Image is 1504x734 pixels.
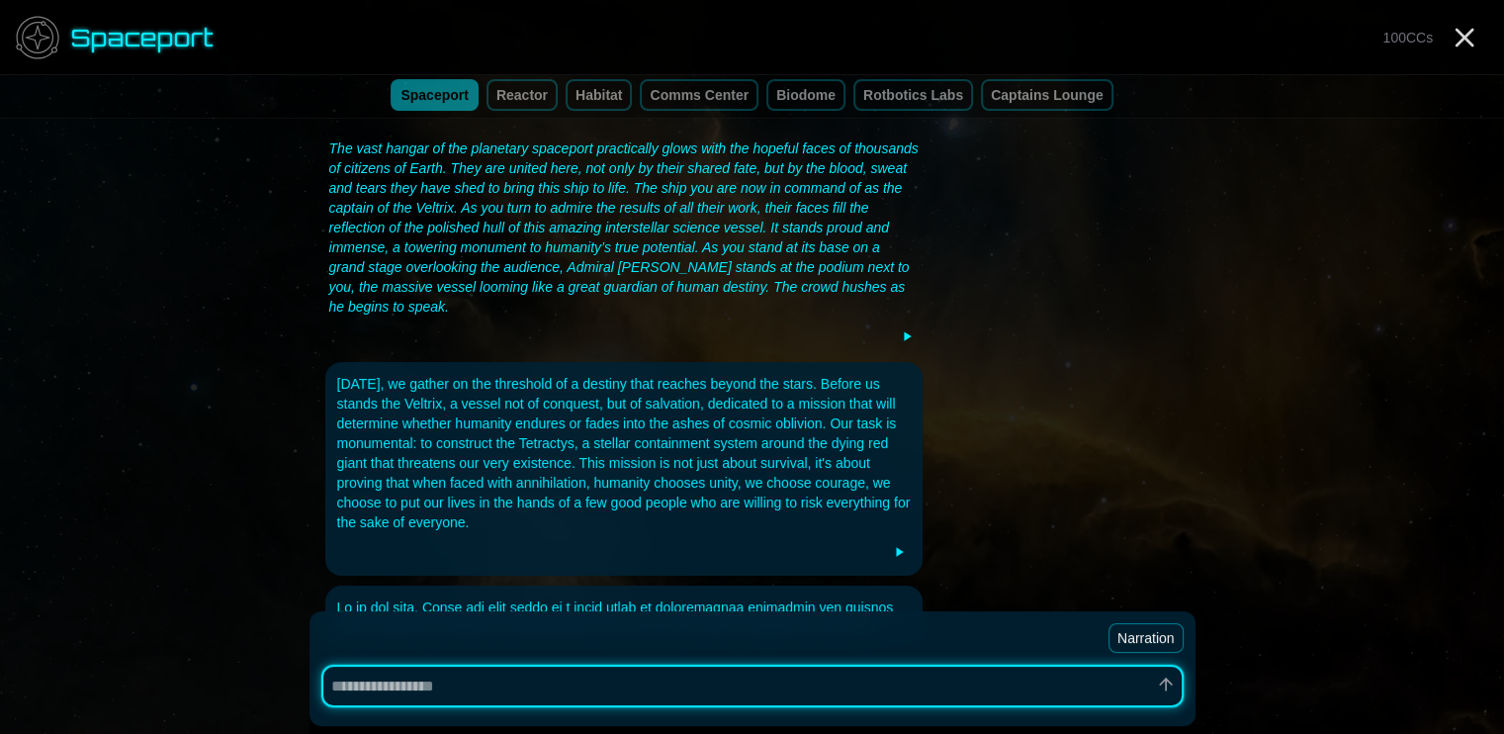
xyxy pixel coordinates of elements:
[329,138,920,317] div: The vast hangar of the planetary spaceport practically glows with the hopeful faces of thousands ...
[981,79,1113,111] a: Captains Lounge
[1108,623,1184,653] button: Narration
[640,79,758,111] a: comms center
[853,79,973,111] a: rotbotics labs
[1382,30,1433,46] span: 100 CCs
[887,540,911,564] button: Play
[766,79,845,111] a: biodome
[71,23,215,52] span: spaceport
[391,79,478,111] a: spaceport
[337,374,912,532] div: [DATE], we gather on the threshold of a destiny that reaches beyond the stars. Before us stands t...
[1449,22,1480,53] a: Close
[566,79,632,111] a: habitat
[1374,24,1441,51] button: 100CCs
[895,324,919,348] button: Play
[8,8,67,67] img: menu
[487,79,558,111] a: reactor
